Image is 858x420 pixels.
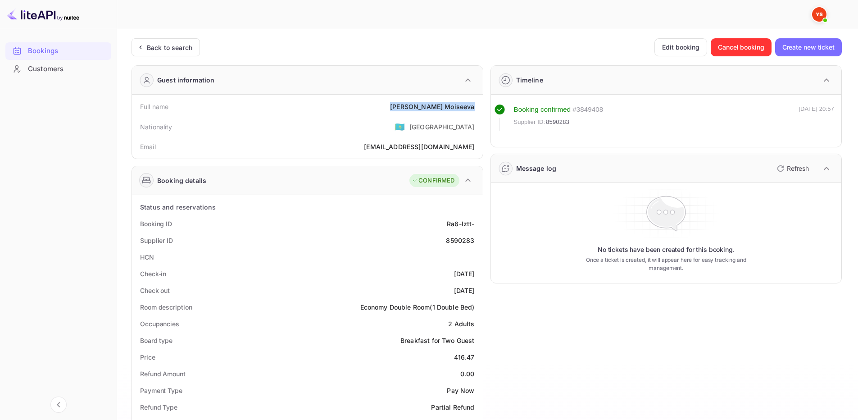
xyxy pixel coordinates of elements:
div: Booking confirmed [514,105,571,115]
p: Once a ticket is created, it will appear here for easy tracking and management. [572,256,760,272]
div: [GEOGRAPHIC_DATA] [409,122,475,132]
div: [EMAIL_ADDRESS][DOMAIN_NAME] [364,142,474,151]
div: Payment Type [140,386,182,395]
div: Nationality [140,122,173,132]
img: Yandex Support [812,7,826,22]
div: HCN [140,252,154,262]
div: Price [140,352,155,362]
div: Supplier ID [140,236,173,245]
button: Create new ticket [775,38,842,56]
div: Email [140,142,156,151]
div: Ra6-Iztt- [447,219,474,228]
div: [DATE] 20:57 [799,105,834,131]
div: Room description [140,302,192,312]
div: Customers [5,60,111,78]
div: Refund Amount [140,369,186,379]
div: Occupancies [140,319,179,329]
span: United States [395,119,405,135]
div: Bookings [28,46,107,56]
button: Collapse navigation [50,397,67,413]
div: Back to search [147,43,192,52]
div: Breakfast for Two Guest [400,336,474,345]
div: [DATE] [454,269,475,278]
button: Cancel booking [711,38,772,56]
div: Refund Type [140,402,177,412]
span: 8590283 [546,118,569,127]
div: CONFIRMED [412,176,454,185]
div: Partial Refund [431,402,474,412]
button: Edit booking [654,38,707,56]
p: No tickets have been created for this booking. [598,245,735,254]
div: Timeline [516,75,543,85]
div: Message log [516,164,557,173]
div: [PERSON_NAME] Moiseeva [390,102,474,111]
button: Refresh [772,161,813,176]
div: Pay Now [447,386,474,395]
div: 8590283 [446,236,474,245]
p: Refresh [787,164,809,173]
div: Bookings [5,42,111,60]
div: Economy Double Room(1 Double Bed) [360,302,475,312]
div: [DATE] [454,286,475,295]
span: Supplier ID: [514,118,545,127]
div: Board type [140,336,173,345]
div: 2 Adults [448,319,474,329]
div: Full name [140,102,168,111]
div: 416.47 [454,352,475,362]
div: Check-in [140,269,166,278]
div: Booking ID [140,219,172,228]
div: Guest information [157,75,215,85]
a: Customers [5,60,111,77]
div: Booking details [157,176,206,185]
div: Status and reservations [140,202,216,212]
div: Check out [140,286,170,295]
img: LiteAPI logo [7,7,79,22]
div: 0.00 [460,369,475,379]
div: # 3849408 [572,105,603,115]
div: Customers [28,64,107,74]
a: Bookings [5,42,111,59]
